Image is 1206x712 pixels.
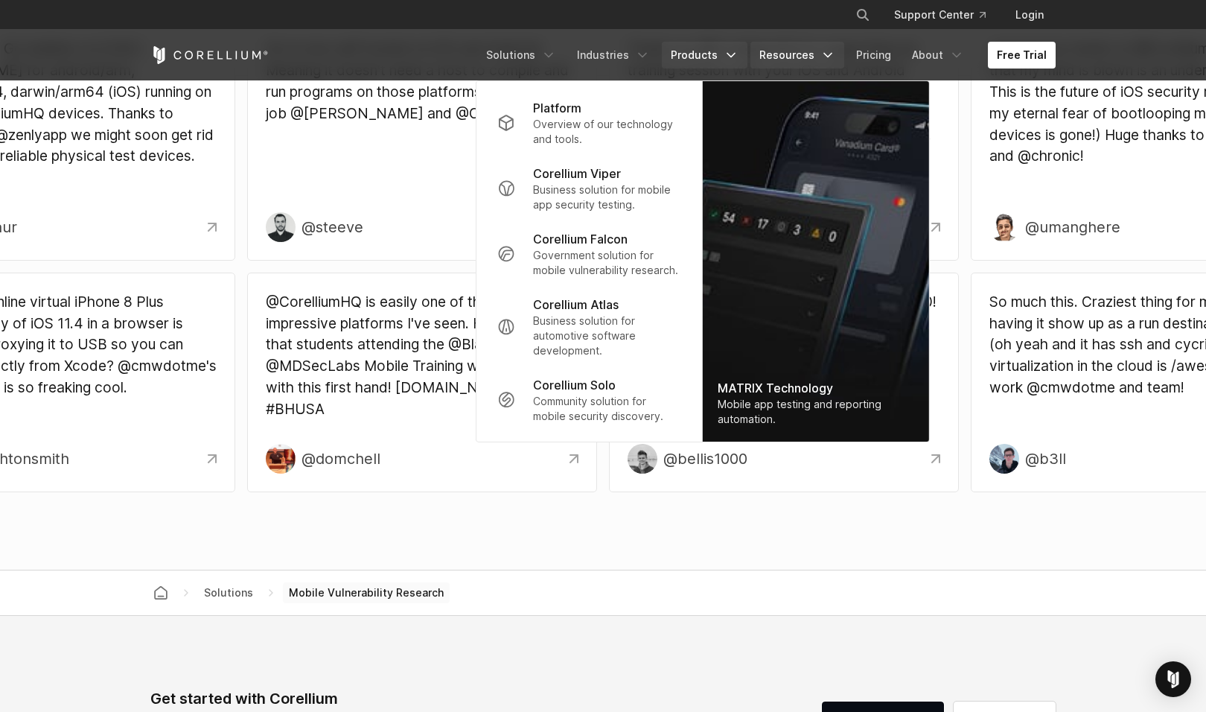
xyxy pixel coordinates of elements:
[266,212,296,242] img: twitter_steeve
[533,296,619,314] p: Corellium Atlas
[485,90,693,156] a: Platform Overview of our technology and tools.
[533,376,616,394] p: Corellium Solo
[703,81,929,442] img: Matrix_WebNav_1x
[718,397,914,427] div: Mobile app testing and reporting automation.
[1004,1,1056,28] a: Login
[198,585,259,600] div: Solutions
[849,1,876,28] button: Search
[266,291,578,420] p: @CorelliumHQ is easily one of the most impressive platforms I've seen. Happy to share that studen...
[533,230,628,248] p: Corellium Falcon
[837,1,1056,28] div: Navigation Menu
[882,1,998,28] a: Support Center
[533,99,581,117] p: Platform
[718,379,914,397] div: MATRIX Technology
[663,448,747,470] div: @bellis1000
[847,42,900,69] a: Pricing
[485,287,693,367] a: Corellium Atlas Business solution for automotive software development.
[485,221,693,287] a: Corellium Falcon Government solution for mobile vulnerability research.
[533,165,621,182] p: Corellium Viper
[1025,448,1066,470] div: @b3ll
[266,444,296,474] img: twitter_domchell
[628,444,657,474] img: twitter_bellis1000
[662,42,747,69] a: Products
[301,448,380,470] div: @domchell
[301,216,363,238] div: @steeve
[1025,216,1120,238] div: @umanghere
[150,46,269,64] a: Corellium Home
[988,42,1056,69] a: Free Trial
[703,81,929,442] a: MATRIX Technology Mobile app testing and reporting automation.
[198,583,259,602] span: Solutions
[989,444,1019,474] img: twitter_b3ll
[750,42,844,69] a: Resources
[533,248,681,278] p: Government solution for mobile vulnerability research.
[989,212,1019,242] img: twitter_umanghere
[533,314,681,358] p: Business solution for automotive software development.
[266,38,578,124] p: Go is now self hosted on iOS and Android. Meaning it doesn't need a host to compile and run progr...
[477,42,565,69] a: Solutions
[147,582,174,603] a: Corellium home
[283,582,450,603] span: Mobile Vulnerability Research
[903,42,973,69] a: About
[1155,661,1191,697] div: Open Intercom Messenger
[533,394,681,424] p: Community solution for mobile security discovery.
[485,367,693,433] a: Corellium Solo Community solution for mobile security discovery.
[533,117,681,147] p: Overview of our technology and tools.
[150,687,532,710] div: Get started with Corellium
[533,182,681,212] p: Business solution for mobile app security testing.
[485,156,693,221] a: Corellium Viper Business solution for mobile app security testing.
[568,42,659,69] a: Industries
[477,42,1056,69] div: Navigation Menu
